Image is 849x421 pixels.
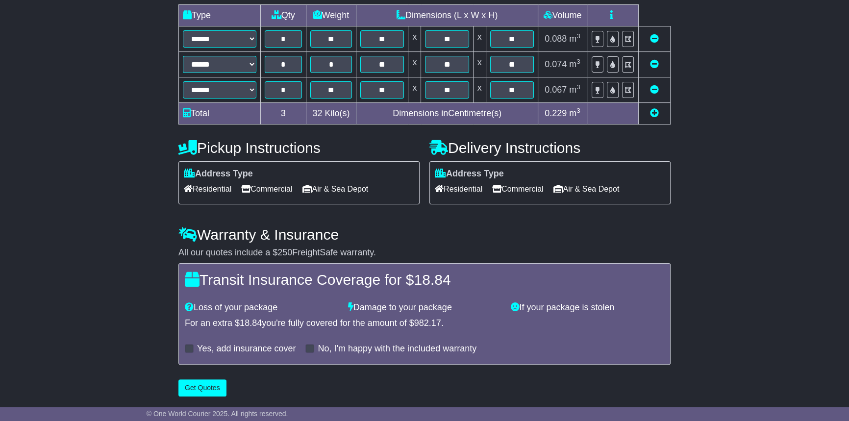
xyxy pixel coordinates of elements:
span: m [569,108,580,118]
span: 0.074 [545,59,567,69]
span: Air & Sea Depot [302,181,369,197]
sup: 3 [576,107,580,114]
label: No, I'm happy with the included warranty [318,344,476,354]
span: 18.84 [240,318,262,328]
span: m [569,34,580,44]
button: Get Quotes [178,379,226,396]
h4: Pickup Instructions [178,140,420,156]
span: 18.84 [414,272,450,288]
td: x [473,26,486,51]
span: Commercial [241,181,292,197]
span: 32 [312,108,322,118]
label: Yes, add insurance cover [197,344,296,354]
h4: Transit Insurance Coverage for $ [185,272,664,288]
a: Remove this item [650,34,659,44]
a: Add new item [650,108,659,118]
span: m [569,85,580,95]
td: Dimensions in Centimetre(s) [356,102,538,124]
sup: 3 [576,32,580,40]
span: 982.17 [414,318,441,328]
a: Remove this item [650,59,659,69]
label: Address Type [435,169,504,179]
span: Residential [435,181,482,197]
td: Weight [306,4,356,26]
td: x [408,77,421,102]
td: x [408,51,421,77]
td: Type [179,4,261,26]
td: Total [179,102,261,124]
td: x [473,51,486,77]
span: © One World Courier 2025. All rights reserved. [147,410,288,418]
sup: 3 [576,83,580,91]
span: 0.088 [545,34,567,44]
div: Damage to your package [343,302,506,313]
h4: Warranty & Insurance [178,226,671,243]
span: Commercial [492,181,543,197]
div: If your package is stolen [506,302,669,313]
span: 0.229 [545,108,567,118]
td: Dimensions (L x W x H) [356,4,538,26]
span: 250 [277,248,292,257]
span: m [569,59,580,69]
span: Air & Sea Depot [553,181,620,197]
h4: Delivery Instructions [429,140,671,156]
div: All our quotes include a $ FreightSafe warranty. [178,248,671,258]
sup: 3 [576,58,580,65]
td: x [408,26,421,51]
td: x [473,77,486,102]
td: Kilo(s) [306,102,356,124]
span: 0.067 [545,85,567,95]
td: 3 [261,102,306,124]
a: Remove this item [650,85,659,95]
td: Volume [538,4,587,26]
span: Residential [184,181,231,197]
td: Qty [261,4,306,26]
div: Loss of your package [180,302,343,313]
label: Address Type [184,169,253,179]
div: For an extra $ you're fully covered for the amount of $ . [185,318,664,329]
